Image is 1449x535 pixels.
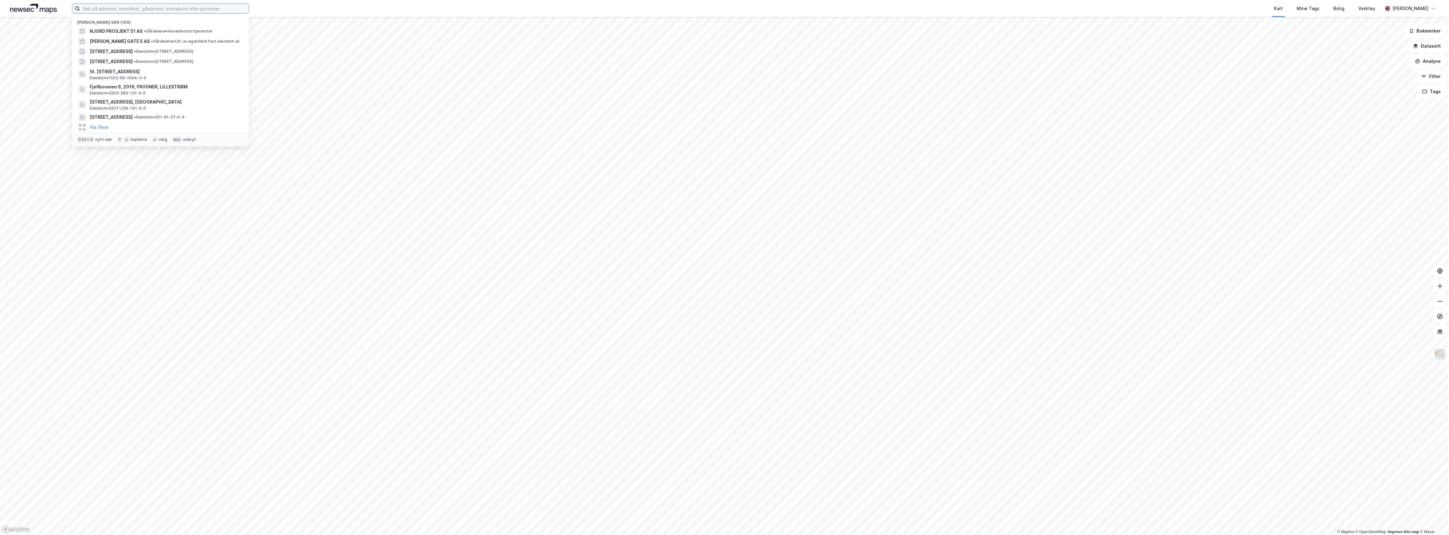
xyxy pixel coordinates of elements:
[130,137,147,142] div: markere
[1274,5,1283,12] div: Kart
[159,137,167,142] div: velg
[134,49,193,54] span: Eiendom • [STREET_ADDRESS]
[77,136,94,143] div: Ctrl + k
[90,58,133,65] span: [STREET_ADDRESS]
[1334,5,1345,12] div: Bolig
[90,83,241,91] span: Fjellboveien 6, 2016, FROGNER, LILLESTRØM
[95,137,112,142] div: nytt søk
[90,91,146,96] span: Eiendom • 3205-283-131-0-0
[1410,55,1446,68] button: Analyse
[90,123,108,131] button: Vis flere
[151,39,153,44] span: •
[1434,348,1446,360] img: Z
[90,75,146,81] span: Eiendom • 1103-56-1044-0-0
[1297,5,1320,12] div: Mine Tags
[1356,530,1386,534] a: OpenStreetMap
[1417,505,1449,535] iframe: Chat Widget
[1417,85,1446,98] button: Tags
[2,526,30,533] a: Mapbox homepage
[72,15,249,26] div: [PERSON_NAME] søk (100)
[134,59,193,64] span: Eiendom • [STREET_ADDRESS]
[134,115,184,120] span: Eiendom • 301-91-27-0-0
[172,136,182,143] div: esc
[151,39,240,44] span: Gårdeiere • Utl. av egen/leid fast eiendom el.
[1337,530,1355,534] a: Mapbox
[183,137,196,142] div: avbryt
[134,49,136,54] span: •
[1408,40,1446,52] button: Datasett
[1404,25,1446,37] button: Bokmerker
[90,98,241,106] span: [STREET_ADDRESS], [GEOGRAPHIC_DATA]
[10,4,57,13] img: logo.a4113a55bc3d86da70a041830d287a7e.svg
[134,59,136,64] span: •
[90,113,133,121] span: [STREET_ADDRESS]
[1393,5,1429,12] div: [PERSON_NAME]
[1416,70,1446,83] button: Filter
[1417,505,1449,535] div: Kontrollprogram for chat
[90,38,150,45] span: [PERSON_NAME] GATE 5 AS
[90,68,241,75] span: St. [STREET_ADDRESS]
[90,48,133,55] span: [STREET_ADDRESS]
[134,115,136,119] span: •
[80,4,249,13] input: Søk på adresse, matrikkel, gårdeiere, leietakere eller personer
[1359,5,1376,12] div: Verktøy
[144,29,146,33] span: •
[1388,530,1419,534] a: Improve this map
[90,106,146,111] span: Eiendom • 3207-239-141-0-0
[90,27,142,35] span: NJORD PROSJEKT 51 AS
[144,29,213,34] span: Gårdeiere • Hovedkontortjenester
